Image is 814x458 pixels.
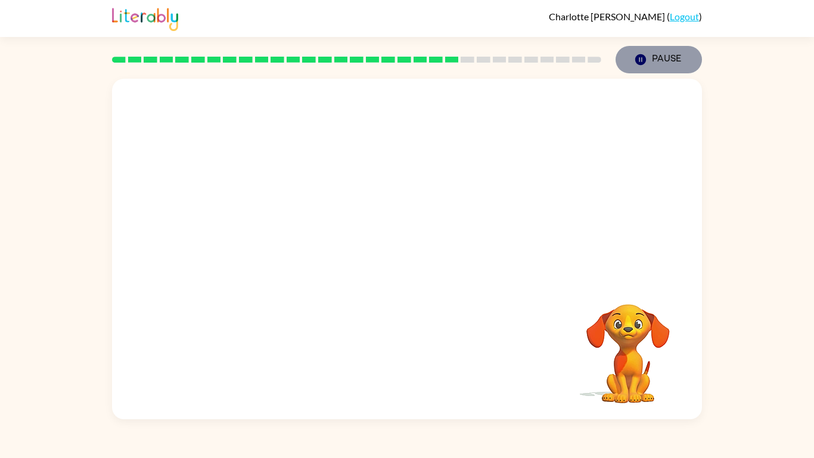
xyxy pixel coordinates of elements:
span: Charlotte [PERSON_NAME] [549,11,667,22]
a: Logout [670,11,699,22]
img: Literably [112,5,178,31]
video: Your browser must support playing .mp4 files to use Literably. Please try using another browser. [568,286,688,405]
button: Pause [616,46,702,73]
div: ( ) [549,11,702,22]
